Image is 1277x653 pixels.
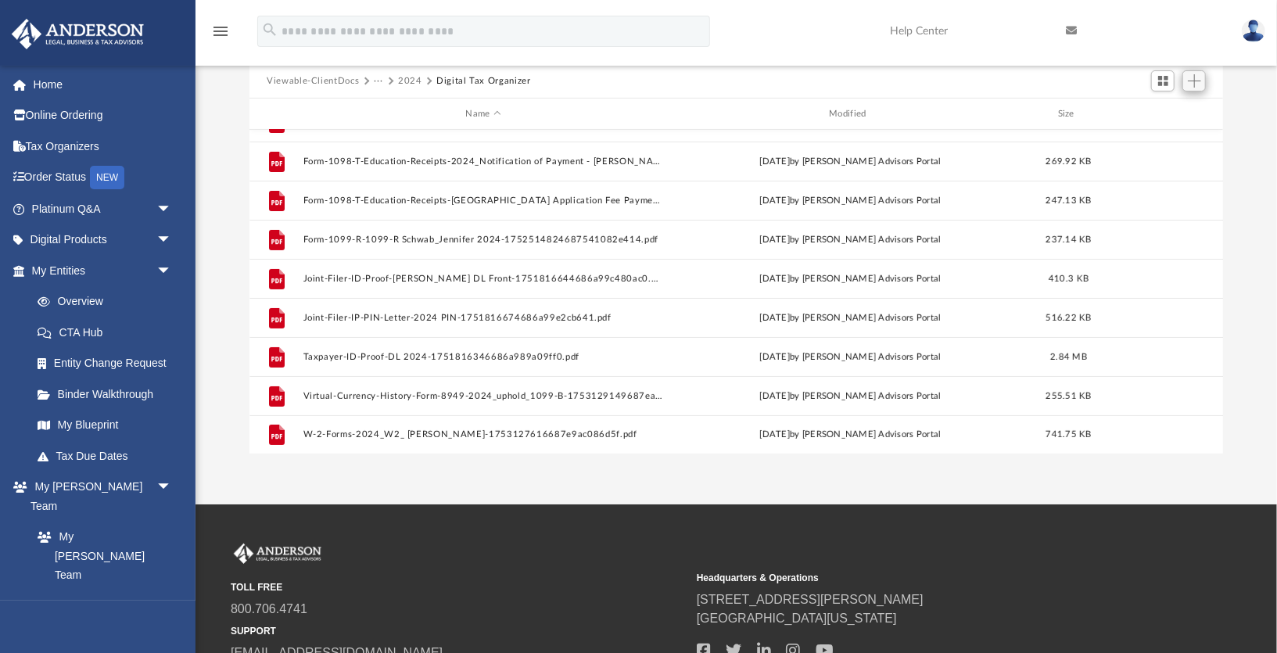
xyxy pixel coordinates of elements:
[303,429,664,440] button: W-2-Forms-2024_W2_ [PERSON_NAME]-1753127616687e9ac086d5f.pdf
[670,350,1031,364] div: [DATE] by [PERSON_NAME] Advisors Portal
[22,522,180,591] a: My [PERSON_NAME] Team
[1050,353,1087,361] span: 2.84 MB
[1046,392,1091,400] span: 255.51 KB
[303,156,664,167] button: Form-1098-T-Education-Receipts-2024_Notification of Payment - [PERSON_NAME] - Outlook-17531275726...
[1046,196,1091,205] span: 247.13 KB
[670,107,1031,121] div: Modified
[670,194,1031,208] div: [DATE] by [PERSON_NAME] Advisors Portal
[303,107,663,121] div: Name
[670,389,1031,404] div: [DATE] by [PERSON_NAME] Advisors Portal
[261,21,278,38] i: search
[398,74,422,88] button: 2024
[1182,70,1206,92] button: Add
[256,107,296,121] div: id
[303,196,664,206] button: Form-1098-T-Education-Receipts-[GEOGRAPHIC_DATA] Application Fee Payment Receipt - [PERSON_NAME] ...
[22,348,195,379] a: Entity Change Request
[374,74,384,88] button: ···
[1046,235,1091,244] span: 237.14 KB
[1151,70,1175,92] button: Switch to Grid View
[22,379,195,410] a: Binder Walkthrough
[11,255,195,286] a: My Entitiesarrow_drop_down
[303,352,664,362] button: Taxpayer-ID-Proof-DL 2024-1751816346686a989a09ff0.pdf
[90,166,124,189] div: NEW
[156,193,188,225] span: arrow_drop_down
[303,235,664,245] button: Form-1099-R-1099-R Schwab_Jennifer 2024-1752514824687541082e414.pdf
[156,224,188,257] span: arrow_drop_down
[231,624,686,638] small: SUPPORT
[231,580,686,594] small: TOLL FREE
[1107,107,1216,121] div: id
[231,544,325,564] img: Anderson Advisors Platinum Portal
[11,472,188,522] a: My [PERSON_NAME] Teamarrow_drop_down
[1038,107,1100,121] div: Size
[11,162,195,194] a: Order StatusNEW
[303,274,664,284] button: Joint-Filer-ID-Proof-[PERSON_NAME] DL Front-1751816644686a99c480ac0.pdf
[11,224,195,256] a: Digital Productsarrow_drop_down
[670,233,1031,247] div: [DATE] by [PERSON_NAME] Advisors Portal
[11,131,195,162] a: Tax Organizers
[11,100,195,131] a: Online Ordering
[211,30,230,41] a: menu
[11,193,195,224] a: Platinum Q&Aarrow_drop_down
[670,428,1031,442] div: [DATE] by [PERSON_NAME] Advisors Portal
[1046,157,1091,166] span: 269.92 KB
[1046,314,1091,322] span: 516.22 KB
[1049,274,1089,283] span: 410.3 KB
[11,69,195,100] a: Home
[436,74,531,88] button: Digital Tax Organizer
[303,313,664,323] button: Joint-Filer-IP-PIN-Letter-2024 PIN-1751816674686a99e2cb641.pdf
[249,130,1223,454] div: grid
[22,286,195,318] a: Overview
[22,317,195,348] a: CTA Hub
[303,391,664,401] button: Virtual-Currency-History-Form-8949-2024_uphold_1099-B-1753129149687ea0bdbaa0e.pdf
[1242,20,1265,42] img: User Pic
[1046,430,1091,439] span: 741.75 KB
[697,612,897,625] a: [GEOGRAPHIC_DATA][US_STATE]
[697,571,1152,585] small: Headquarters & Operations
[670,272,1031,286] div: [DATE] by [PERSON_NAME] Advisors Portal
[211,22,230,41] i: menu
[156,472,188,504] span: arrow_drop_down
[670,155,1031,169] div: [DATE] by [PERSON_NAME] Advisors Portal
[22,410,188,441] a: My Blueprint
[156,255,188,287] span: arrow_drop_down
[670,311,1031,325] div: [DATE] by [PERSON_NAME] Advisors Portal
[697,593,924,606] a: [STREET_ADDRESS][PERSON_NAME]
[7,19,149,49] img: Anderson Advisors Platinum Portal
[267,74,359,88] button: Viewable-ClientDocs
[231,602,307,615] a: 800.706.4741
[22,590,188,640] a: [PERSON_NAME] System
[22,440,195,472] a: Tax Due Dates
